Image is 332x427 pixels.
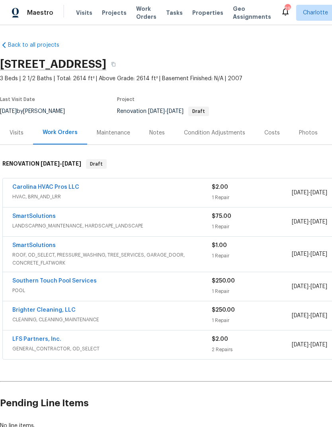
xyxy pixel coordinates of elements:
[292,190,309,196] span: [DATE]
[212,278,235,284] span: $250.00
[285,5,290,13] div: 29
[12,336,61,342] a: LFS Partners, Inc.
[303,9,328,17] span: Charlotte
[10,129,23,137] div: Visits
[212,346,291,354] div: 2 Repairs
[233,5,271,21] span: Geo Assignments
[2,159,81,169] h6: RENOVATION
[292,218,327,226] span: -
[12,278,97,284] a: Southern Touch Pool Services
[166,10,183,16] span: Tasks
[192,9,223,17] span: Properties
[292,284,309,289] span: [DATE]
[292,342,309,348] span: [DATE]
[12,184,79,190] a: Carolina HVAC Pros LLC
[12,287,212,295] span: POOL
[292,283,327,291] span: -
[12,251,212,267] span: ROOF, OD_SELECT, PRESSURE_WASHING, TREE_SERVICES, GARAGE_DOOR, CONCRETE_FLATWORK
[311,284,327,289] span: [DATE]
[148,109,184,114] span: -
[212,307,235,313] span: $250.00
[292,312,327,320] span: -
[212,184,228,190] span: $2.00
[292,341,327,349] span: -
[41,161,81,166] span: -
[292,189,327,197] span: -
[311,219,327,225] span: [DATE]
[148,109,165,114] span: [DATE]
[311,251,327,257] span: [DATE]
[97,129,130,137] div: Maintenance
[212,316,291,324] div: 1 Repair
[212,213,231,219] span: $75.00
[212,336,228,342] span: $2.00
[212,223,291,231] div: 1 Repair
[212,287,291,295] div: 1 Repair
[62,161,81,166] span: [DATE]
[12,222,212,230] span: LANDSCAPING_MAINTENANCE, HARDSCAPE_LANDSCAPE
[117,109,209,114] span: Renovation
[27,9,53,17] span: Maestro
[117,97,135,102] span: Project
[12,345,212,353] span: GENERAL_CONTRACTOR, OD_SELECT
[41,161,60,166] span: [DATE]
[292,250,327,258] span: -
[292,313,309,318] span: [DATE]
[76,9,92,17] span: Visits
[12,316,212,324] span: CLEANING, CLEANING_MAINTENANCE
[12,243,56,248] a: SmartSolutions
[311,342,327,348] span: [DATE]
[264,129,280,137] div: Costs
[102,9,127,17] span: Projects
[184,129,245,137] div: Condition Adjustments
[292,219,309,225] span: [DATE]
[149,129,165,137] div: Notes
[12,213,56,219] a: SmartSolutions
[12,307,76,313] a: Brighter Cleaning, LLC
[212,194,291,202] div: 1 Repair
[136,5,156,21] span: Work Orders
[12,193,212,201] span: HVAC, BRN_AND_LRR
[43,128,78,136] div: Work Orders
[299,129,318,137] div: Photos
[212,252,291,260] div: 1 Repair
[212,243,227,248] span: $1.00
[311,190,327,196] span: [DATE]
[106,57,121,71] button: Copy Address
[311,313,327,318] span: [DATE]
[167,109,184,114] span: [DATE]
[87,160,106,168] span: Draft
[189,109,208,114] span: Draft
[292,251,309,257] span: [DATE]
